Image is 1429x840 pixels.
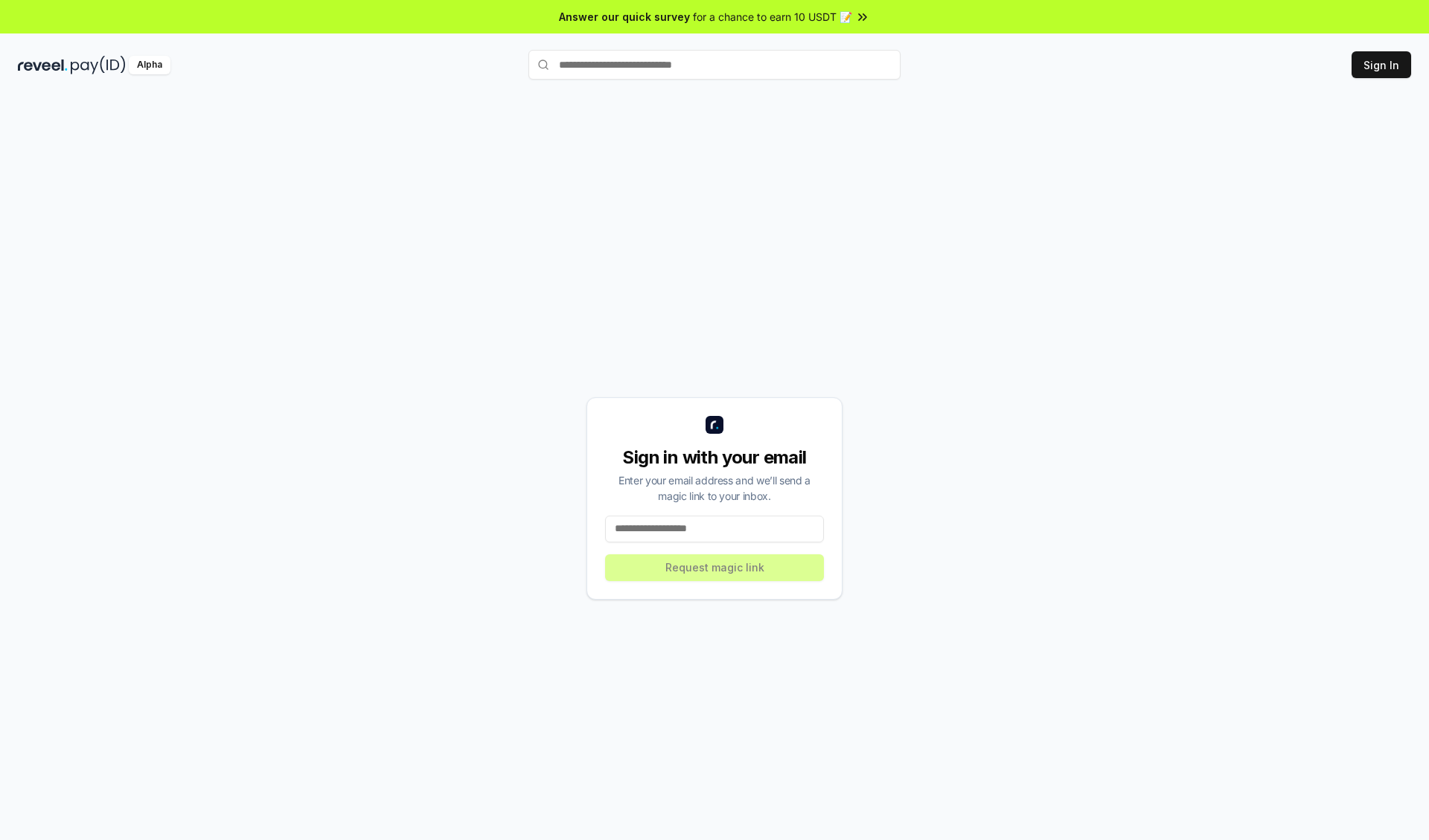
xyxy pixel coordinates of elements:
img: reveel_dark [18,56,68,74]
img: pay_id [71,56,126,74]
div: Alpha [129,56,170,74]
span: Answer our quick survey [559,9,690,25]
span: for a chance to earn 10 USDT 📝 [693,9,852,25]
div: Enter your email address and we’ll send a magic link to your inbox. [605,472,824,504]
div: Sign in with your email [605,446,824,469]
button: Sign In [1352,51,1411,78]
img: logo_small [706,416,723,434]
